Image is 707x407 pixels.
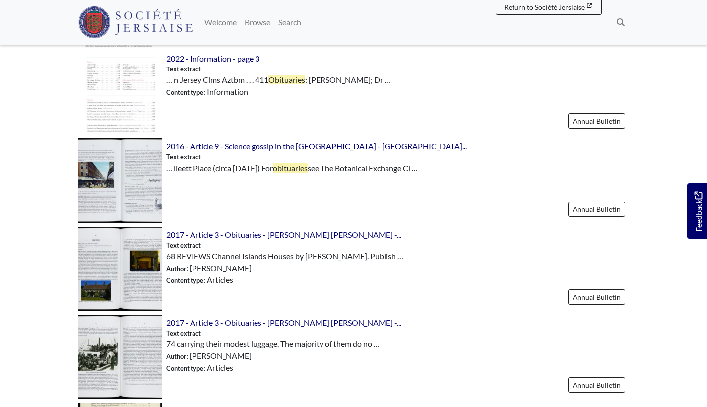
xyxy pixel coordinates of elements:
span: : Information [166,86,248,98]
a: 2017 - Article 3 - Obituaries - [PERSON_NAME] [PERSON_NAME] -... [166,318,401,327]
span: Text extract [166,241,201,250]
span: … lleett Place (circa [DATE]) For see The Botanical Exchange Cl … [166,162,418,174]
img: 2022 - Information - page 3 [78,51,162,135]
span: Text extract [166,329,201,338]
span: 68 REVIEWS Channel Islands Houses by [PERSON_NAME]. Publish … [166,250,403,262]
span: Content type [166,88,203,96]
a: Search [274,12,305,32]
a: Annual Bulletin [568,202,625,217]
img: 2017 - Article 3 - Obituaries - Jean Arthur Rowland Anthony - page 4 [78,227,162,311]
a: 2017 - Article 3 - Obituaries - [PERSON_NAME] [PERSON_NAME] -... [166,230,401,239]
a: Annual Bulletin [568,113,625,129]
a: Annual Bulletin [568,289,625,305]
span: Content type [166,276,203,284]
span: Content type [166,364,203,372]
span: Return to Société Jersiaise [504,3,585,11]
img: 2017 - Article 3 - Obituaries - Jean Arthur Rowland Anthony - page 7 [78,315,162,399]
span: 74 carrying their modest luggage. The majority of them do no … [166,338,380,350]
a: Société Jersiaise logo [78,4,193,41]
span: … n Jersey Clms Aztbm . . . 411 : [PERSON_NAME]; Dr … [166,74,390,86]
span: Text extract [166,65,201,74]
a: Browse [241,12,274,32]
a: Would you like to provide feedback? [687,183,707,239]
span: Obituaries [268,75,305,84]
a: Welcome [200,12,241,32]
span: : [PERSON_NAME] [166,350,252,362]
a: Annual Bulletin [568,377,625,393]
span: Feedback [692,192,704,232]
span: : [PERSON_NAME] [166,262,252,274]
a: 2022 - Information - page 3 [166,54,259,63]
span: : Articles [166,274,233,286]
span: Text extract [166,152,201,162]
span: Author [166,265,186,272]
span: obituaries [273,163,308,173]
img: 2016 - Article 9 - Science gossip in the Channel Islands - page 3 [78,138,162,222]
span: : Articles [166,362,233,374]
a: 2016 - Article 9 - Science gossip in the [GEOGRAPHIC_DATA] - [GEOGRAPHIC_DATA]... [166,141,467,151]
span: Author [166,352,186,360]
img: Société Jersiaise [78,6,193,38]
